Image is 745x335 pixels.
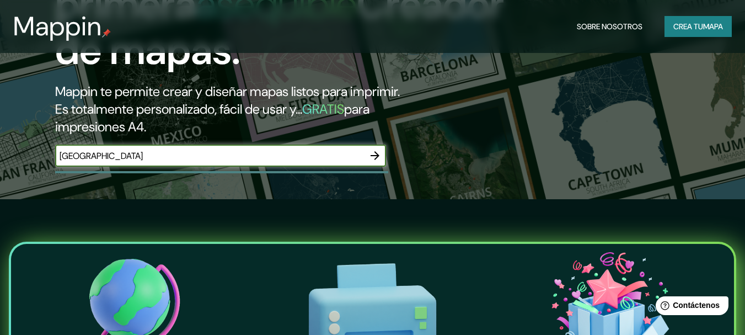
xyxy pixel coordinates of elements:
[102,29,111,38] img: pin de mapeo
[647,292,733,323] iframe: Lanzador de widgets de ayuda
[703,22,723,31] font: mapa
[577,22,642,31] font: Sobre nosotros
[572,16,647,37] button: Sobre nosotros
[55,100,369,135] font: para impresiones A4.
[55,100,302,118] font: Es totalmente personalizado, fácil de usar y...
[55,150,364,162] input: Elige tu lugar favorito
[302,100,344,118] font: GRATIS
[664,16,732,37] button: Crea tumapa
[13,9,102,44] font: Mappin
[673,22,703,31] font: Crea tu
[55,83,400,100] font: Mappin te permite crear y diseñar mapas listos para imprimir.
